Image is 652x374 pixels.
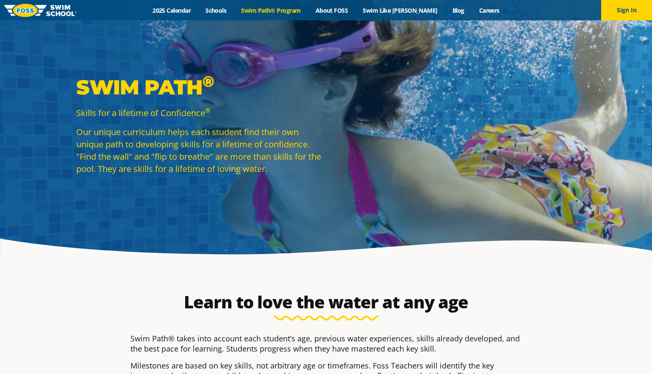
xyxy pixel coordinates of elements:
[76,75,322,100] p: Swim Path
[76,126,322,175] p: Our unique curriculum helps each student find their own unique path to developing skills for a li...
[4,4,77,17] img: FOSS Swim School Logo
[145,6,198,14] a: 2025 Calendar
[203,72,214,91] sup: ®
[76,107,322,119] p: Skills for a lifetime of Confidence
[472,6,507,14] a: Careers
[234,6,308,14] a: Swim Path® Program
[445,6,472,14] a: Blog
[130,333,522,354] p: Swim Path® takes into account each student’s age, previous water experiences, skills already deve...
[198,6,234,14] a: Schools
[126,292,526,312] h2: Learn to love the water at any age
[308,6,355,14] a: About FOSS
[205,106,210,114] sup: ®
[355,6,445,14] a: Swim Like [PERSON_NAME]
